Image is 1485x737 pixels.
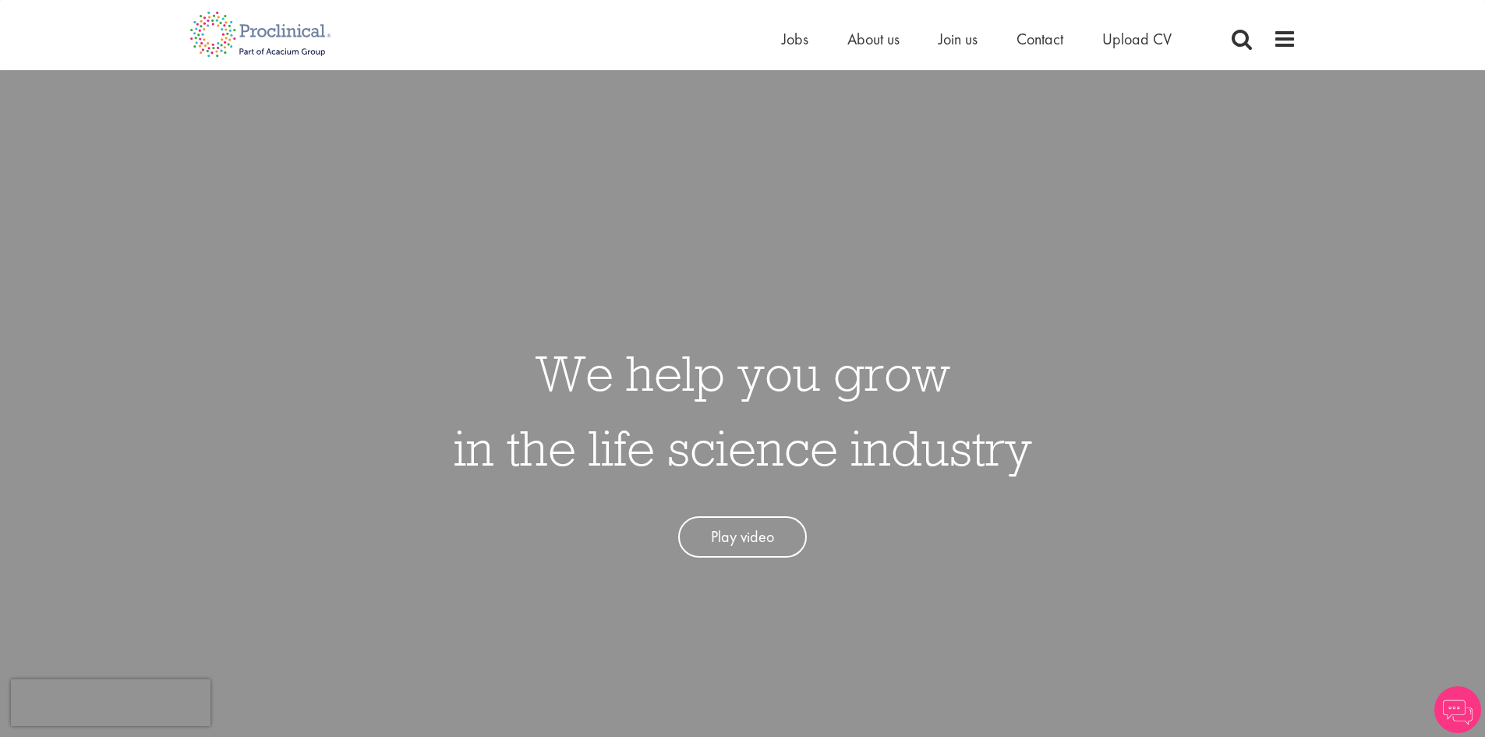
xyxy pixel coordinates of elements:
a: Contact [1017,29,1063,49]
a: Join us [939,29,978,49]
a: Upload CV [1102,29,1172,49]
a: Jobs [782,29,808,49]
a: Play video [678,516,807,558]
h1: We help you grow in the life science industry [454,335,1032,485]
a: About us [847,29,900,49]
img: Chatbot [1434,686,1481,733]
